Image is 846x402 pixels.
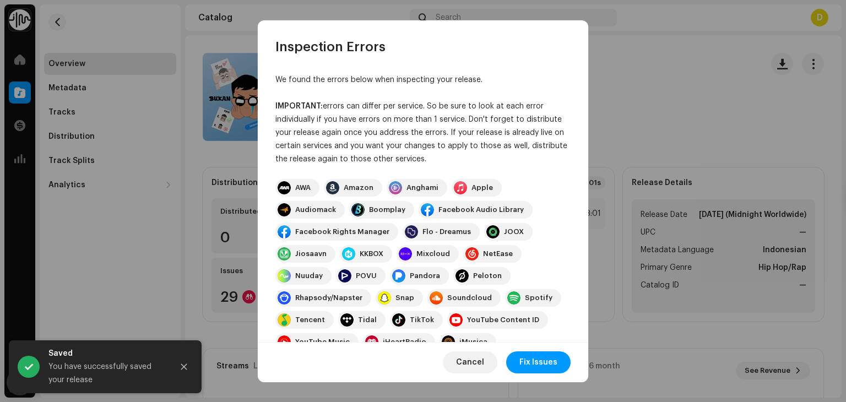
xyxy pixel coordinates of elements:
button: Cancel [443,351,497,373]
div: Facebook Audio Library [438,205,524,214]
div: YouTube Music [295,338,350,346]
div: JOOX [504,227,524,236]
div: KKBOX [360,249,383,258]
div: Tencent [295,316,325,324]
div: Rhapsody/Napster [295,294,362,302]
div: POVU [356,271,377,280]
button: Fix Issues [506,351,571,373]
div: YouTube Content ID [467,316,539,324]
div: Nuuday [295,271,323,280]
div: Saved [48,347,164,360]
div: iHeartRadio [383,338,426,346]
span: Cancel [456,351,484,373]
div: Audiomack [295,205,336,214]
div: Mixcloud [416,249,450,258]
div: Open Intercom Messenger [7,369,33,395]
div: You have successfully saved your release [48,360,164,387]
div: Amazon [344,183,373,192]
div: Jiosaavn [295,249,327,258]
div: We found the errors below when inspecting your release. [275,73,571,86]
div: Pandora [410,271,440,280]
button: Close [173,356,195,378]
div: AWA [295,183,311,192]
div: Flo - Dreamus [422,227,471,236]
span: Fix Issues [519,351,557,373]
div: Facebook Rights Manager [295,227,389,236]
div: Soundcloud [447,294,492,302]
div: Peloton [473,271,502,280]
div: errors can differ per service. So be sure to look at each error individually if you have errors o... [275,100,571,166]
span: Inspection Errors [275,38,386,56]
div: Apple [471,183,493,192]
strong: IMPORTANT: [275,102,323,110]
div: Boomplay [369,205,405,214]
div: Tidal [358,316,377,324]
div: TikTok [410,316,434,324]
div: Snap [395,294,414,302]
div: iMusica [459,338,487,346]
div: NetEase [483,249,513,258]
div: Spotify [525,294,552,302]
div: Anghami [406,183,438,192]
